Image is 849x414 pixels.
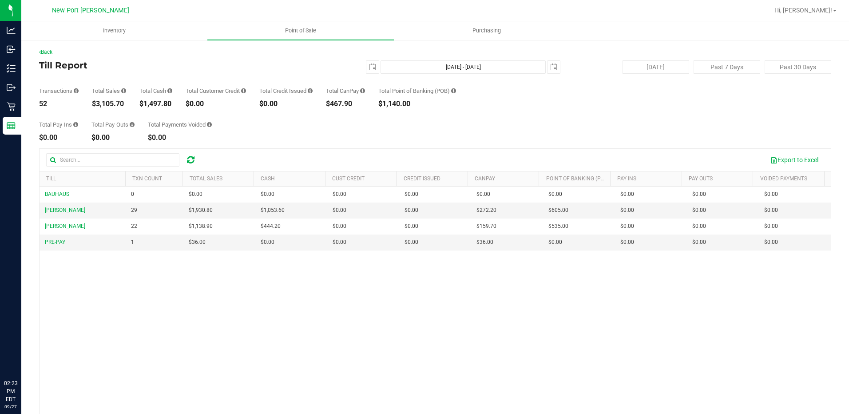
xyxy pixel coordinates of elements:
[45,223,85,229] span: [PERSON_NAME]
[404,175,440,182] a: Credit Issued
[7,83,16,92] inline-svg: Outbound
[148,134,212,141] div: $0.00
[131,190,134,199] span: 0
[694,60,760,74] button: Past 7 Days
[186,88,246,94] div: Total Customer Credit
[476,238,493,247] span: $36.00
[39,60,303,70] h4: Till Report
[52,7,129,14] span: New Port [PERSON_NAME]
[74,88,79,94] i: Count of all successful payment transactions, possibly including voids, refunds, and cash-back fr...
[333,206,346,215] span: $0.00
[765,60,831,74] button: Past 30 Days
[45,191,69,197] span: BAUHAUS
[148,122,212,127] div: Total Payments Voided
[121,88,126,94] i: Sum of all successful, non-voided payment transaction amounts (excluding tips and transaction fee...
[261,190,274,199] span: $0.00
[451,88,456,94] i: Sum of the successful, non-voided point-of-banking payment transaction amounts, both via payment ...
[378,88,456,94] div: Total Point of Banking (POB)
[189,238,206,247] span: $36.00
[241,88,246,94] i: Sum of all successful, non-voided payment transaction amounts using account credit as the payment...
[39,49,52,55] a: Back
[167,88,172,94] i: Sum of all successful, non-voided cash payment transaction amounts (excluding tips and transactio...
[39,100,79,107] div: 52
[476,190,490,199] span: $0.00
[259,100,313,107] div: $0.00
[333,238,346,247] span: $0.00
[774,7,832,14] span: Hi, [PERSON_NAME]!
[764,222,778,231] span: $0.00
[617,175,636,182] a: Pay Ins
[333,190,346,199] span: $0.00
[547,61,560,73] span: select
[39,134,78,141] div: $0.00
[139,88,172,94] div: Total Cash
[620,238,634,247] span: $0.00
[7,45,16,54] inline-svg: Inbound
[9,343,36,370] iframe: Resource center
[476,222,496,231] span: $159.70
[189,190,202,199] span: $0.00
[765,152,824,167] button: Export to Excel
[620,190,634,199] span: $0.00
[548,238,562,247] span: $0.00
[91,134,135,141] div: $0.00
[4,403,17,410] p: 09/27
[326,100,365,107] div: $467.90
[764,206,778,215] span: $0.00
[131,206,137,215] span: 29
[760,175,807,182] a: Voided Payments
[139,100,172,107] div: $1,497.80
[7,64,16,73] inline-svg: Inventory
[405,190,418,199] span: $0.00
[460,27,513,35] span: Purchasing
[190,175,222,182] a: Total Sales
[45,239,65,245] span: PRE-PAY
[207,21,393,40] a: Point of Sale
[73,122,78,127] i: Sum of all cash pay-ins added to tills within the date range.
[7,121,16,130] inline-svg: Reports
[360,88,365,94] i: Sum of all successful, non-voided payment transaction amounts using CanPay (as well as manual Can...
[366,61,379,73] span: select
[132,175,162,182] a: TXN Count
[689,175,713,182] a: Pay Outs
[620,206,634,215] span: $0.00
[45,207,85,213] span: [PERSON_NAME]
[764,238,778,247] span: $0.00
[548,222,568,231] span: $535.00
[273,27,328,35] span: Point of Sale
[333,222,346,231] span: $0.00
[39,88,79,94] div: Transactions
[91,27,138,35] span: Inventory
[189,222,213,231] span: $1,138.90
[21,21,207,40] a: Inventory
[692,206,706,215] span: $0.00
[308,88,313,94] i: Sum of all successful refund transaction amounts from purchase returns resulting in account credi...
[39,122,78,127] div: Total Pay-Ins
[548,190,562,199] span: $0.00
[620,222,634,231] span: $0.00
[332,175,365,182] a: Cust Credit
[326,88,365,94] div: Total CanPay
[692,222,706,231] span: $0.00
[130,122,135,127] i: Sum of all cash pay-outs removed from tills within the date range.
[7,26,16,35] inline-svg: Analytics
[131,238,134,247] span: 1
[378,100,456,107] div: $1,140.00
[259,88,313,94] div: Total Credit Issued
[189,206,213,215] span: $1,930.80
[7,102,16,111] inline-svg: Retail
[46,153,179,167] input: Search...
[405,222,418,231] span: $0.00
[261,222,281,231] span: $444.20
[692,190,706,199] span: $0.00
[207,122,212,127] i: Sum of all voided payment transaction amounts (excluding tips and transaction fees) within the da...
[405,206,418,215] span: $0.00
[546,175,609,182] a: Point of Banking (POB)
[131,222,137,231] span: 22
[4,379,17,403] p: 02:23 PM EDT
[405,238,418,247] span: $0.00
[476,206,496,215] span: $272.20
[261,238,274,247] span: $0.00
[46,175,56,182] a: Till
[186,100,246,107] div: $0.00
